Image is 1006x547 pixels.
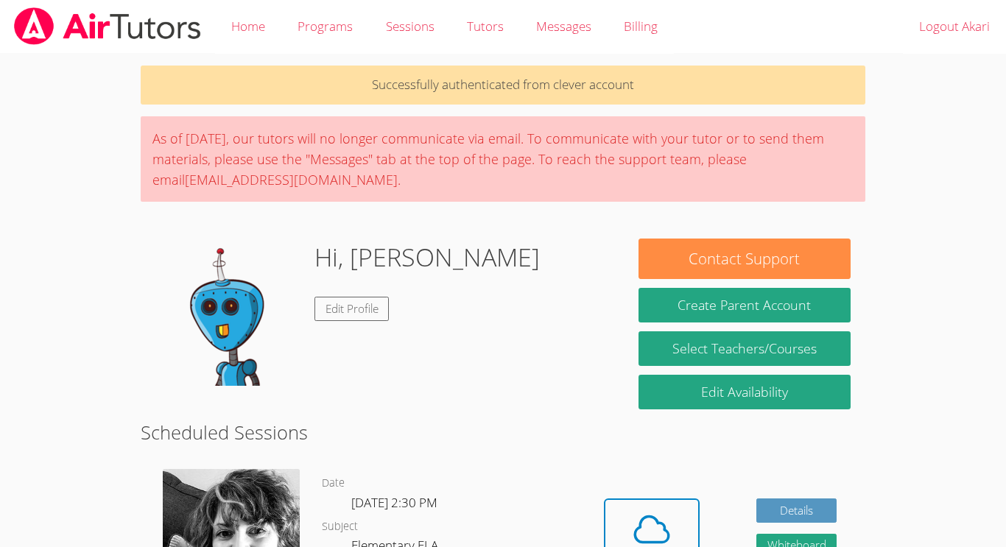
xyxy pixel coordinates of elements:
[314,239,540,276] h1: Hi, [PERSON_NAME]
[322,518,358,536] dt: Subject
[13,7,203,45] img: airtutors_banner-c4298cdbf04f3fff15de1276eac7730deb9818008684d7c2e4769d2f7ddbe033.png
[756,498,837,523] a: Details
[639,375,851,409] a: Edit Availability
[141,116,865,202] div: As of [DATE], our tutors will no longer communicate via email. To communicate with your tutor or ...
[141,418,865,446] h2: Scheduled Sessions
[141,66,865,105] p: Successfully authenticated from clever account
[639,239,851,279] button: Contact Support
[351,494,437,511] span: [DATE] 2:30 PM
[322,474,345,493] dt: Date
[639,331,851,366] a: Select Teachers/Courses
[155,239,303,386] img: default.png
[639,288,851,322] button: Create Parent Account
[536,18,591,35] span: Messages
[314,297,390,321] a: Edit Profile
